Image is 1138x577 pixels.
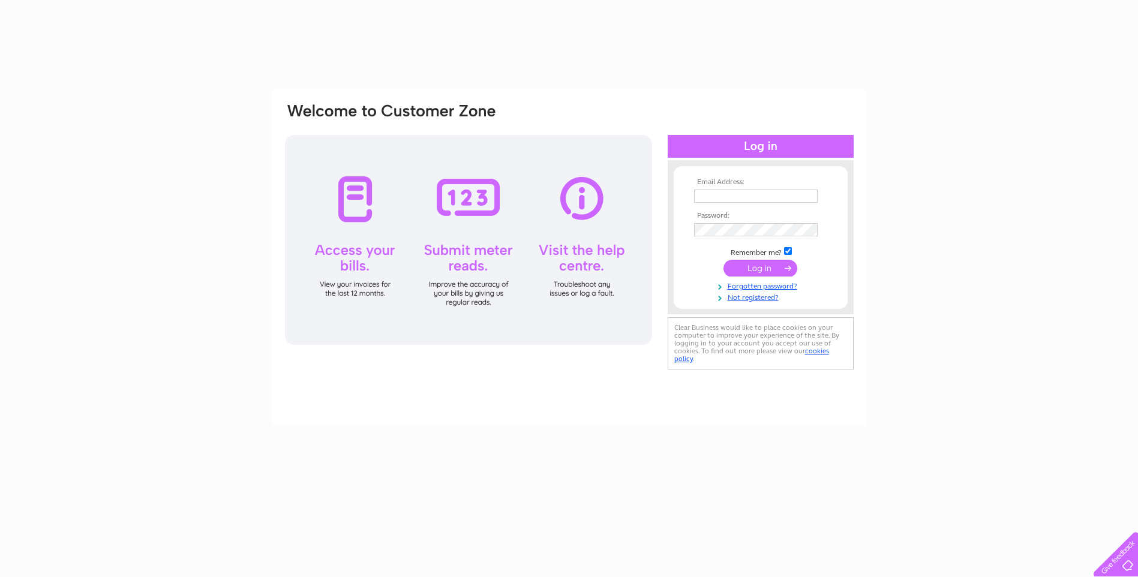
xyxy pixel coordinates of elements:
[691,212,830,220] th: Password:
[694,291,830,302] a: Not registered?
[694,280,830,291] a: Forgotten password?
[691,178,830,187] th: Email Address:
[674,347,829,363] a: cookies policy
[723,260,797,277] input: Submit
[668,317,854,369] div: Clear Business would like to place cookies on your computer to improve your experience of the sit...
[691,245,830,257] td: Remember me?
